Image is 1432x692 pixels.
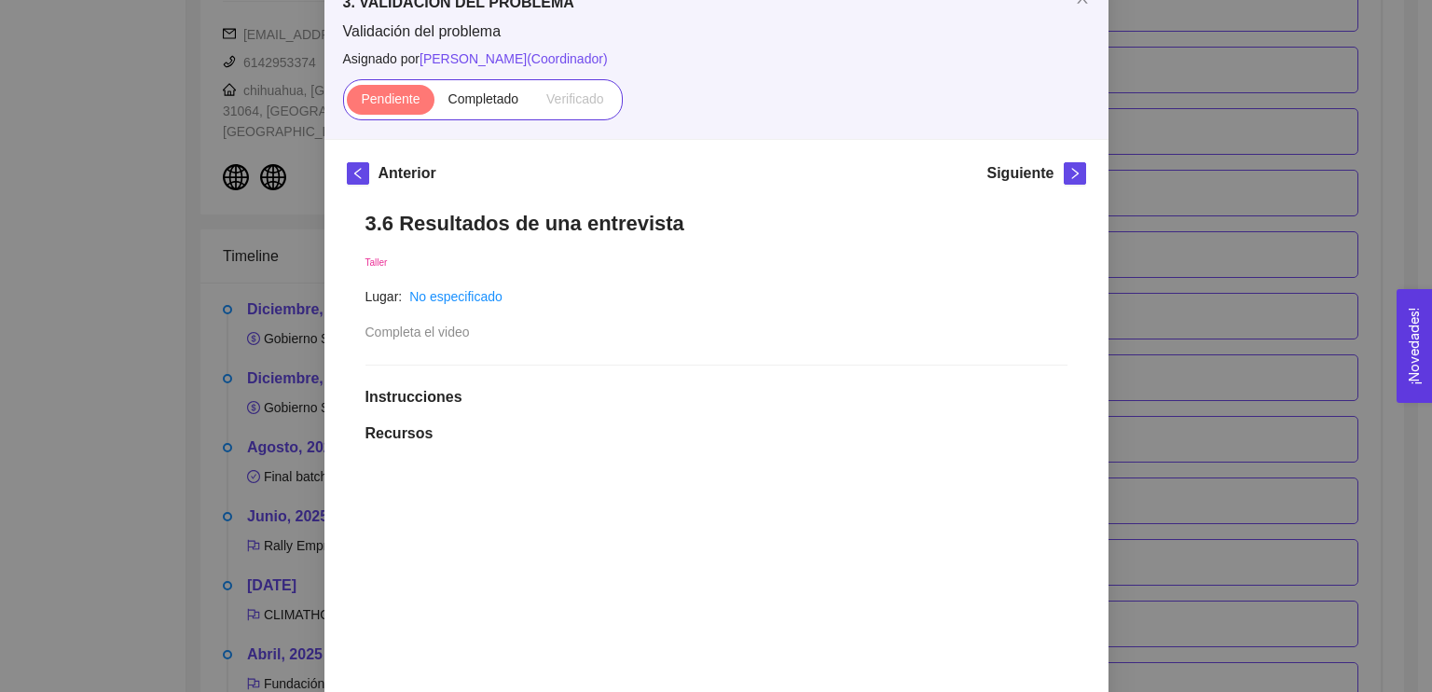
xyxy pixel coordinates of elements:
button: right [1064,162,1086,185]
span: Taller [365,257,388,268]
h1: 3.6 Resultados de una entrevista [365,211,1067,236]
span: Asignado por [343,48,1090,69]
article: Lugar: [365,286,403,307]
span: Completa el video [365,325,470,339]
span: Verificado [546,91,603,106]
span: Pendiente [361,91,420,106]
h5: Siguiente [986,162,1053,185]
span: [PERSON_NAME] ( Coordinador ) [420,51,608,66]
button: Open Feedback Widget [1397,289,1432,403]
h5: Anterior [379,162,436,185]
h1: Recursos [365,424,1067,443]
span: Completado [448,91,519,106]
span: Validación del problema [343,21,1090,42]
span: left [348,167,368,180]
span: right [1065,167,1085,180]
h1: Instrucciones [365,388,1067,407]
button: left [347,162,369,185]
a: No especificado [409,289,503,304]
